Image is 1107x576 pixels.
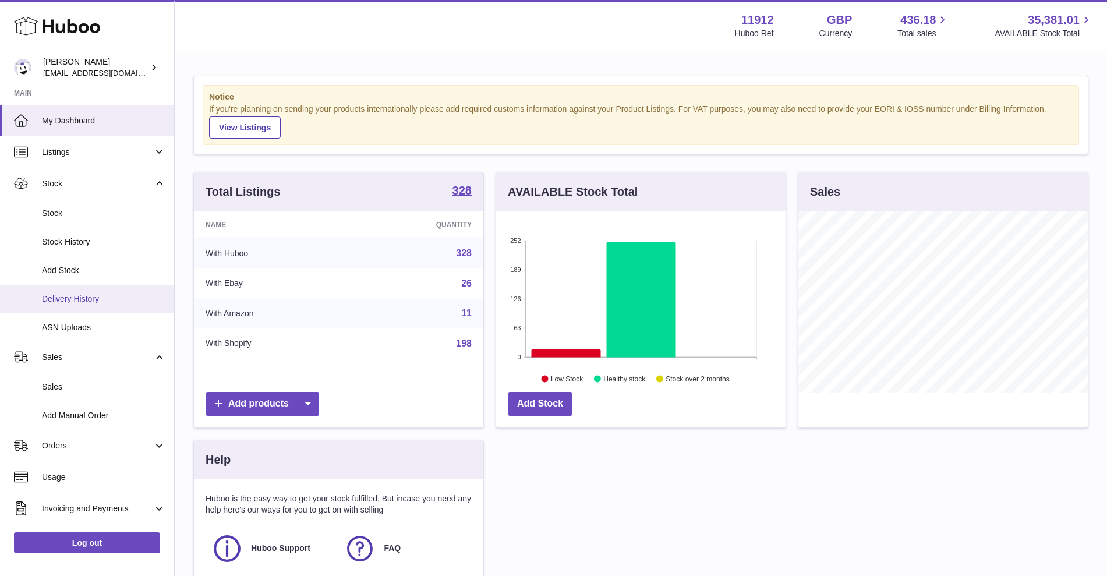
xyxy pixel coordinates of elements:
[666,374,729,383] text: Stock over 2 months
[995,12,1093,39] a: 35,381.01 AVAILABLE Stock Total
[42,322,165,333] span: ASN Uploads
[456,248,472,258] a: 328
[206,493,472,515] p: Huboo is the easy way to get your stock fulfilled. But incase you need any help here's our ways f...
[603,374,646,383] text: Healthy stock
[42,208,165,219] span: Stock
[510,237,521,244] text: 252
[43,56,148,79] div: [PERSON_NAME]
[42,440,153,451] span: Orders
[14,59,31,76] img: info@carbonmyride.com
[206,392,319,416] a: Add products
[452,185,472,196] strong: 328
[1028,12,1080,28] span: 35,381.01
[194,211,352,238] th: Name
[42,503,153,514] span: Invoicing and Payments
[456,338,472,348] a: 198
[42,410,165,421] span: Add Manual Order
[897,28,949,39] span: Total sales
[551,374,583,383] text: Low Stock
[194,298,352,328] td: With Amazon
[735,28,774,39] div: Huboo Ref
[741,12,774,28] strong: 11912
[461,278,472,288] a: 26
[209,91,1073,103] strong: Notice
[43,68,171,77] span: [EMAIL_ADDRESS][DOMAIN_NAME]
[517,354,521,361] text: 0
[508,184,638,200] h3: AVAILABLE Stock Total
[42,236,165,248] span: Stock History
[42,472,165,483] span: Usage
[194,268,352,299] td: With Ebay
[827,12,852,28] strong: GBP
[384,543,401,554] span: FAQ
[461,308,472,318] a: 11
[14,532,160,553] a: Log out
[510,266,521,273] text: 189
[211,533,333,564] a: Huboo Support
[508,392,572,416] a: Add Stock
[194,328,352,359] td: With Shopify
[42,147,153,158] span: Listings
[209,104,1073,139] div: If you're planning on sending your products internationally please add required customs informati...
[810,184,840,200] h3: Sales
[194,238,352,268] td: With Huboo
[995,28,1093,39] span: AVAILABLE Stock Total
[42,294,165,305] span: Delivery History
[206,452,231,468] h3: Help
[819,28,853,39] div: Currency
[206,184,281,200] h3: Total Listings
[42,352,153,363] span: Sales
[352,211,483,238] th: Quantity
[900,12,936,28] span: 436.18
[452,185,472,199] a: 328
[251,543,310,554] span: Huboo Support
[42,178,153,189] span: Stock
[897,12,949,39] a: 436.18 Total sales
[42,381,165,393] span: Sales
[514,324,521,331] text: 63
[510,295,521,302] text: 126
[209,116,281,139] a: View Listings
[344,533,465,564] a: FAQ
[42,115,165,126] span: My Dashboard
[42,265,165,276] span: Add Stock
